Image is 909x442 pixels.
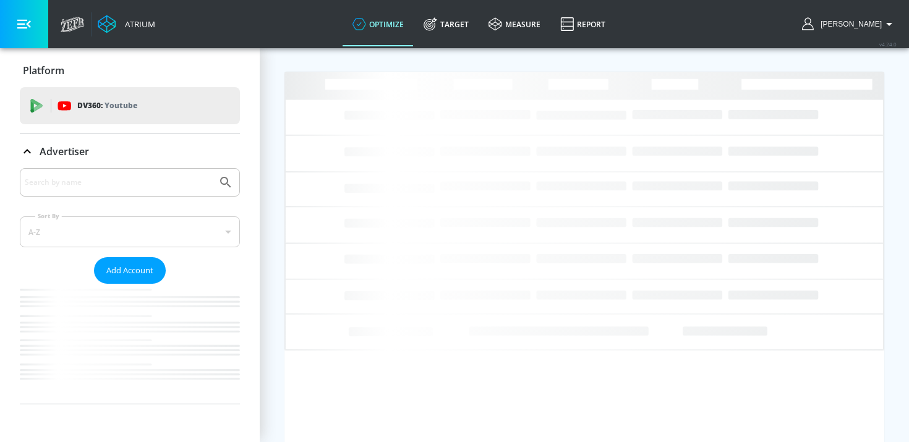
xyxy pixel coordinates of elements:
[479,2,550,46] a: measure
[20,216,240,247] div: A-Z
[20,168,240,404] div: Advertiser
[98,15,155,33] a: Atrium
[94,257,166,284] button: Add Account
[23,64,64,77] p: Platform
[20,134,240,169] div: Advertiser
[105,99,137,112] p: Youtube
[20,53,240,88] div: Platform
[20,284,240,404] nav: list of Advertiser
[40,145,89,158] p: Advertiser
[77,99,137,113] p: DV360:
[879,41,897,48] span: v 4.24.0
[414,2,479,46] a: Target
[25,174,212,190] input: Search by name
[816,20,882,28] span: login as: Heather.Aleksis@zefr.com
[802,17,897,32] button: [PERSON_NAME]
[343,2,414,46] a: optimize
[550,2,615,46] a: Report
[106,263,153,278] span: Add Account
[20,87,240,124] div: DV360: Youtube
[120,19,155,30] div: Atrium
[35,212,62,220] label: Sort By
